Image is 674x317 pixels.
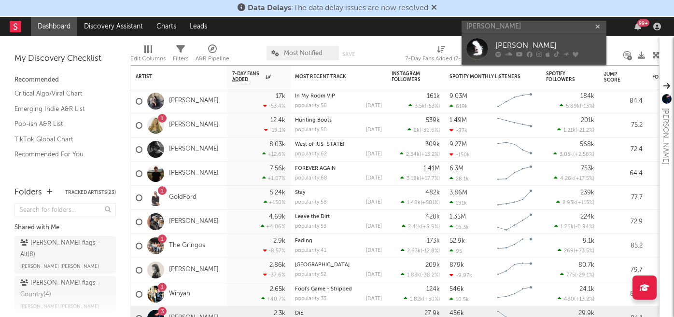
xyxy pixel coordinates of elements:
[402,223,440,230] div: ( )
[604,192,643,204] div: 77.7
[425,190,440,196] div: 482k
[169,169,219,178] a: [PERSON_NAME]
[421,152,438,157] span: +13.2 %
[566,273,575,278] span: 775
[637,19,649,27] div: 99 +
[14,149,106,160] a: Recommended For You
[77,17,150,36] a: Discovery Assistant
[20,277,108,301] div: [PERSON_NAME] flags - Country ( 4 )
[173,53,188,65] div: Filters
[295,272,326,277] div: popularity: 52
[130,53,166,65] div: Edit Columns
[263,248,285,254] div: -8.57 %
[560,176,574,181] span: 4.26k
[604,144,643,155] div: 72.4
[427,238,440,244] div: 173k
[269,262,285,268] div: 2.86k
[295,287,352,292] a: Fool's Game - Stripped
[493,89,536,113] svg: Chart title
[425,214,440,220] div: 420k
[634,23,641,30] button: 99+
[169,121,219,129] a: [PERSON_NAME]
[449,262,464,268] div: 879k
[564,248,574,254] span: 269
[169,290,190,298] a: Winyah
[295,248,326,253] div: popularity: 41
[462,21,606,33] input: Search for artists
[576,273,593,278] span: -29.1 %
[169,97,219,105] a: [PERSON_NAME]
[556,199,594,206] div: ( )
[342,52,355,57] button: Save
[560,152,573,157] span: 3.05k
[564,297,574,302] span: 480
[604,71,628,83] div: Jump Score
[546,71,580,83] div: Spotify Followers
[449,238,465,244] div: 52.9k
[366,200,382,205] div: [DATE]
[493,138,536,162] svg: Chart title
[183,17,214,36] a: Leads
[130,41,166,69] div: Edit Columns
[560,103,594,109] div: ( )
[295,176,327,181] div: popularity: 68
[295,166,336,171] a: FOREVER AGAIN
[264,127,285,133] div: -19.1 %
[426,286,440,292] div: 124k
[366,248,382,253] div: [DATE]
[604,264,643,276] div: 79.7
[14,187,42,198] div: Folders
[295,94,335,99] a: In My Room VIP
[263,272,285,278] div: -37.6 %
[449,165,463,172] div: 6.3M
[558,248,594,254] div: ( )
[449,310,464,317] div: 456k
[270,165,285,172] div: 7.56k
[366,152,382,157] div: [DATE]
[553,151,594,157] div: ( )
[583,238,594,244] div: 9.1k
[449,214,466,220] div: 1.35M
[449,248,462,254] div: 95
[20,301,99,312] span: [PERSON_NAME] [PERSON_NAME]
[295,118,332,123] a: Hunting Boots
[295,214,382,220] div: Leave the Dirt
[14,88,106,99] a: Critical Algo/Viral Chart
[495,40,602,52] div: [PERSON_NAME]
[431,4,437,12] span: Dismiss
[14,104,106,114] a: Emerging Indie A&R List
[575,248,593,254] span: +73.5 %
[248,4,428,12] span: : The data delay issues are now resolved
[392,71,425,83] div: Instagram Followers
[295,142,382,147] div: West of Ohio
[263,103,285,109] div: -53.4 %
[65,190,116,195] button: Tracked Artists(23)
[262,175,285,181] div: +1.07 %
[401,199,440,206] div: ( )
[273,238,285,244] div: 2.9k
[14,203,116,217] input: Search for folders...
[449,224,469,230] div: 16.3k
[295,152,327,157] div: popularity: 62
[427,93,440,99] div: 161k
[14,53,116,65] div: My Discovery Checklist
[493,210,536,234] svg: Chart title
[408,224,421,230] span: 2.41k
[449,190,467,196] div: 3.86M
[560,272,594,278] div: ( )
[449,152,470,158] div: -150k
[422,224,438,230] span: +8.9 %
[426,117,440,124] div: 539k
[14,74,116,86] div: Recommended
[577,128,593,133] span: -21.2 %
[554,223,594,230] div: ( )
[270,286,285,292] div: 2.65k
[295,190,382,195] div: Stay
[405,53,477,65] div: 7-Day Fans Added (7-Day Fans Added)
[366,224,382,229] div: [DATE]
[558,296,594,302] div: ( )
[425,141,440,148] div: 309k
[400,175,440,181] div: ( )
[20,261,99,272] span: [PERSON_NAME] [PERSON_NAME]
[169,145,219,153] a: [PERSON_NAME]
